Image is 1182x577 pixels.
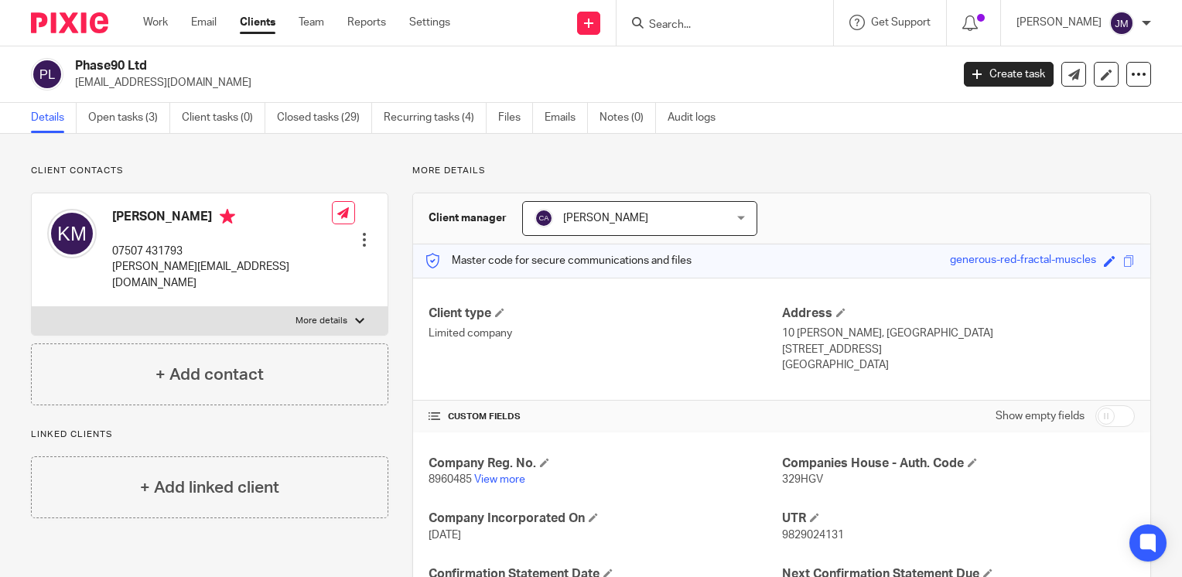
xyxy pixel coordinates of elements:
[31,12,108,33] img: Pixie
[277,103,372,133] a: Closed tasks (29)
[429,210,507,226] h3: Client manager
[600,103,656,133] a: Notes (0)
[295,315,347,327] p: More details
[31,428,388,441] p: Linked clients
[1016,15,1102,30] p: [PERSON_NAME]
[112,209,332,228] h4: [PERSON_NAME]
[782,342,1135,357] p: [STREET_ADDRESS]
[47,209,97,258] img: svg%3E
[429,326,781,341] p: Limited company
[31,103,77,133] a: Details
[240,15,275,30] a: Clients
[996,408,1085,424] label: Show empty fields
[347,15,386,30] a: Reports
[429,510,781,527] h4: Company Incorporated On
[409,15,450,30] a: Settings
[384,103,487,133] a: Recurring tasks (4)
[75,75,941,90] p: [EMAIL_ADDRESS][DOMAIN_NAME]
[143,15,168,30] a: Work
[429,530,461,541] span: [DATE]
[668,103,727,133] a: Audit logs
[950,252,1096,270] div: generous-red-fractal-muscles
[782,306,1135,322] h4: Address
[782,474,823,485] span: 329HGV
[782,530,844,541] span: 9829024131
[182,103,265,133] a: Client tasks (0)
[498,103,533,133] a: Files
[31,58,63,90] img: svg%3E
[535,209,553,227] img: svg%3E
[563,213,648,224] span: [PERSON_NAME]
[782,326,1135,341] p: 10 [PERSON_NAME], [GEOGRAPHIC_DATA]
[782,456,1135,472] h4: Companies House - Auth. Code
[412,165,1151,177] p: More details
[429,456,781,472] h4: Company Reg. No.
[220,209,235,224] i: Primary
[140,476,279,500] h4: + Add linked client
[299,15,324,30] a: Team
[191,15,217,30] a: Email
[112,244,332,259] p: 07507 431793
[1109,11,1134,36] img: svg%3E
[474,474,525,485] a: View more
[545,103,588,133] a: Emails
[75,58,767,74] h2: Phase90 Ltd
[31,165,388,177] p: Client contacts
[964,62,1054,87] a: Create task
[425,253,692,268] p: Master code for secure communications and files
[112,259,332,291] p: [PERSON_NAME][EMAIL_ADDRESS][DOMAIN_NAME]
[429,474,472,485] span: 8960485
[647,19,787,32] input: Search
[429,411,781,423] h4: CUSTOM FIELDS
[871,17,931,28] span: Get Support
[429,306,781,322] h4: Client type
[155,363,264,387] h4: + Add contact
[782,357,1135,373] p: [GEOGRAPHIC_DATA]
[88,103,170,133] a: Open tasks (3)
[782,510,1135,527] h4: UTR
